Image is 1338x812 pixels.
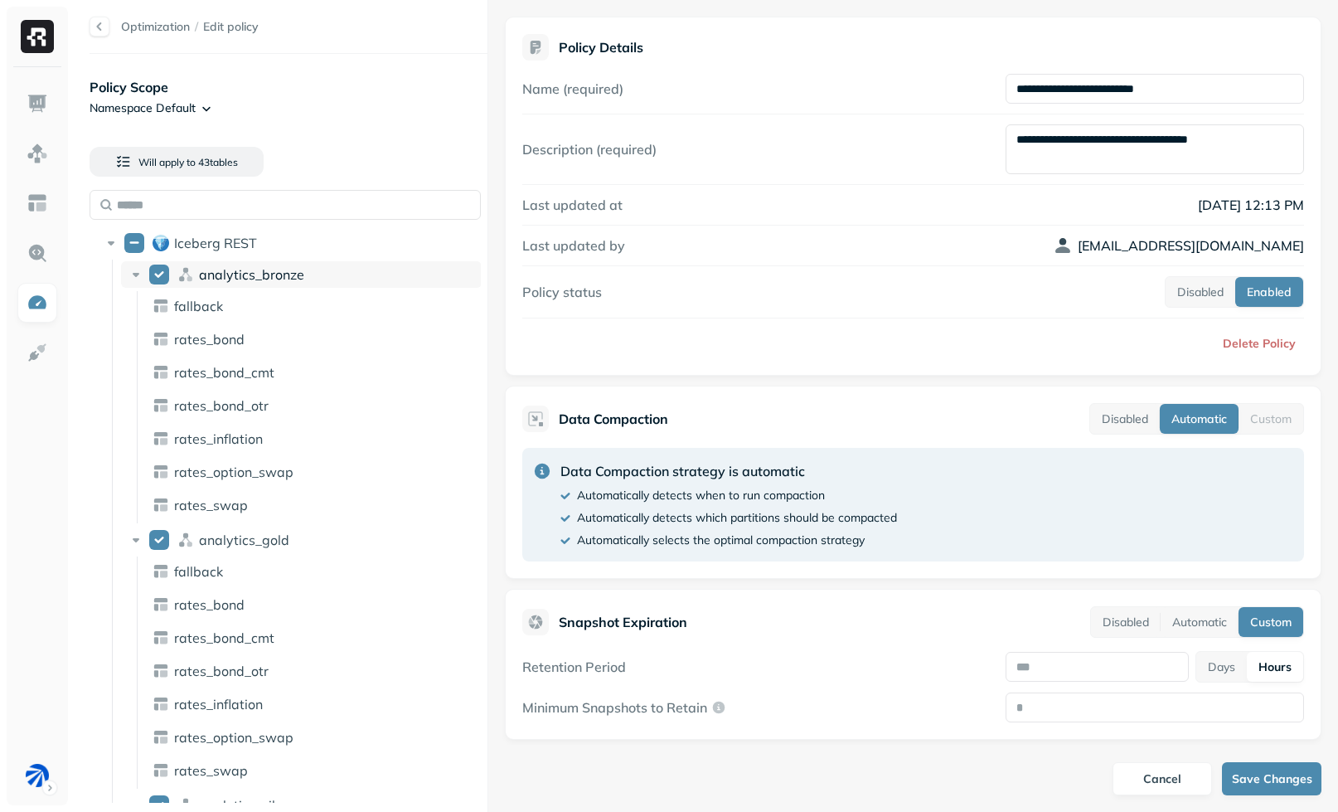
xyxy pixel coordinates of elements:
[203,19,259,35] span: Edit policy
[90,147,264,177] button: Will apply to 43tables
[1196,652,1247,682] button: Days
[146,359,482,386] div: rates_bond_cmt
[1091,607,1161,637] button: Disabled
[174,596,245,613] p: rates_bond
[146,293,482,319] div: fallback
[146,558,482,585] div: fallback
[27,143,48,164] img: Assets
[1161,607,1239,637] button: Automatic
[174,430,263,447] p: rates_inflation
[121,261,482,288] div: analytics_bronzeanalytics_bronze
[146,591,482,618] div: rates_bond
[560,461,897,481] p: Data Compaction strategy is automatic
[90,100,196,116] p: Namespace Default
[1239,607,1303,637] button: Custom
[174,630,274,646] p: rates_bond_cmt
[577,510,897,526] p: Automatically detects which partitions should be compacted
[138,156,196,168] span: Will apply to
[146,392,482,419] div: rates_bond_otr
[199,532,289,548] p: analytics_gold
[559,39,643,56] p: Policy Details
[1222,762,1321,795] button: Save Changes
[1210,328,1304,358] button: Delete Policy
[195,19,198,35] p: /
[27,342,48,363] img: Integrations
[149,265,169,284] button: analytics_bronze
[27,93,48,114] img: Dashboard
[522,197,623,213] label: Last updated at
[1166,277,1235,307] button: Disabled
[174,497,248,513] p: rates_swap
[121,19,259,35] nav: breadcrumb
[174,563,223,580] p: fallback
[199,266,304,283] p: analytics_bronze
[90,77,487,97] p: Policy Scope
[1235,277,1303,307] button: Enabled
[174,696,263,712] p: rates_inflation
[196,156,238,168] span: 43 table s
[1006,195,1304,215] p: [DATE] 12:13 PM
[1160,404,1239,434] button: Automatic
[121,527,482,553] div: analytics_goldanalytics_gold
[146,625,482,651] div: rates_bond_cmt
[174,364,274,381] p: rates_bond_cmt
[1078,236,1304,255] p: [EMAIL_ADDRESS][DOMAIN_NAME]
[174,729,293,746] p: rates_option_swap
[174,464,293,480] p: rates_option_swap
[149,530,169,550] button: analytics_gold
[1113,762,1212,795] button: Cancel
[27,192,48,214] img: Asset Explorer
[146,691,482,717] div: rates_inflation
[146,425,482,452] div: rates_inflation
[522,659,626,675] label: Retention Period
[146,492,482,518] div: rates_swap
[522,699,707,716] p: Minimum Snapshots to Retain
[27,242,48,264] img: Query Explorer
[522,141,657,158] label: Description (required)
[121,19,190,34] a: Optimization
[96,230,481,256] div: Iceberg RESTIceberg REST
[174,762,248,779] p: rates_swap
[146,724,482,751] div: rates_option_swap
[26,764,49,787] img: BAM
[27,292,48,314] img: Optimization
[559,409,668,429] p: Data Compaction
[577,488,825,503] p: Automatically detects when to run compaction
[559,612,687,632] p: Snapshot Expiration
[577,532,865,548] p: Automatically selects the optimal compaction strategy
[146,757,482,784] div: rates_swap
[174,298,223,314] p: fallback
[1090,404,1160,434] button: Disabled
[174,663,269,679] p: rates_bond_otr
[146,326,482,353] div: rates_bond
[1247,652,1303,682] button: Hours
[522,284,602,300] label: Policy status
[146,459,482,485] div: rates_option_swap
[174,235,257,251] p: Iceberg REST
[124,233,144,253] button: Iceberg REST
[21,20,54,53] img: Ryft
[174,331,245,348] p: rates_bond
[174,397,269,414] p: rates_bond_otr
[522,237,625,254] label: Last updated by
[522,80,623,97] label: Name (required)
[146,658,482,684] div: rates_bond_otr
